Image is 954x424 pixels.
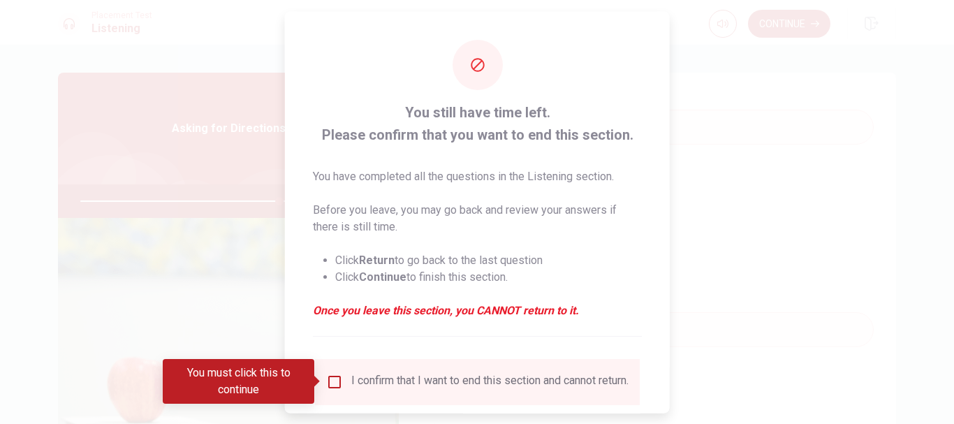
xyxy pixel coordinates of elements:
li: Click to go back to the last question [335,251,642,268]
li: Click to finish this section. [335,268,642,285]
p: Before you leave, you may go back and review your answers if there is still time. [313,201,642,235]
strong: Return [359,253,395,266]
div: I confirm that I want to end this section and cannot return. [351,373,629,390]
p: You have completed all the questions in the Listening section. [313,168,642,184]
em: Once you leave this section, you CANNOT return to it. [313,302,642,319]
span: You must click this to continue [326,373,343,390]
strong: Continue [359,270,406,283]
div: You must click this to continue [163,359,314,404]
span: You still have time left. Please confirm that you want to end this section. [313,101,642,145]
